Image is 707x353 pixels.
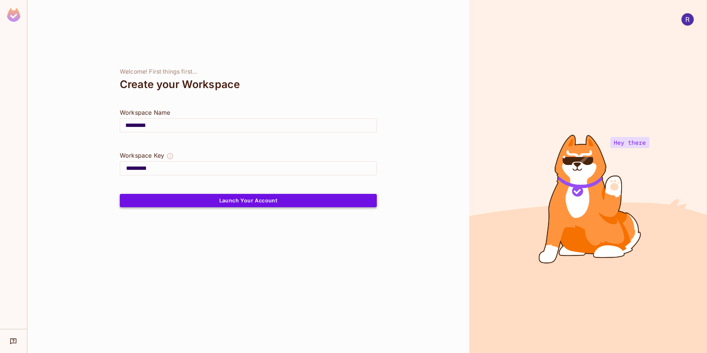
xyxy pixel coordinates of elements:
[5,334,22,349] div: Help & Updates
[166,151,174,161] button: The Workspace Key is unique, and serves as the identifier of your workspace.
[7,8,20,22] img: SReyMgAAAABJRU5ErkJggg==
[681,13,694,26] img: Rajat Prajapati
[120,108,377,117] div: Workspace Name
[120,75,377,93] div: Create your Workspace
[120,68,377,75] div: Welcome! First things first...
[120,151,164,160] div: Workspace Key
[120,194,377,207] button: Launch Your Account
